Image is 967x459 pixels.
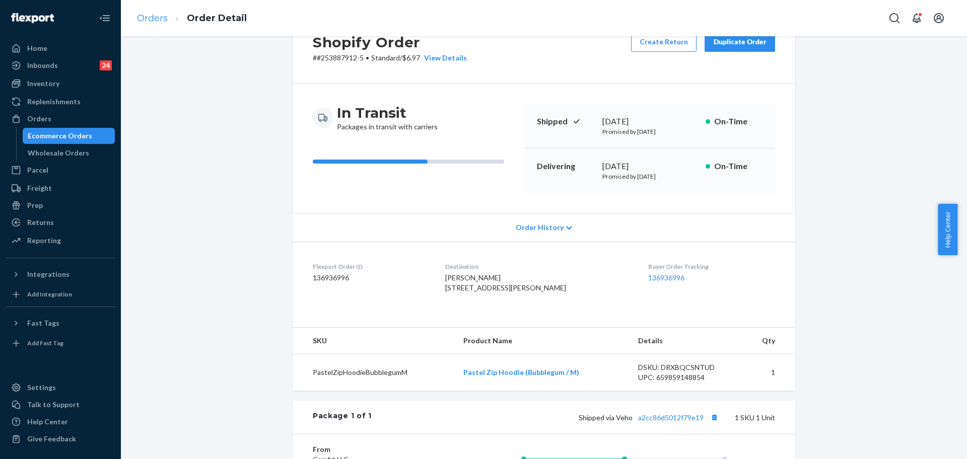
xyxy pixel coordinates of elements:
dt: Destination [445,262,633,271]
div: Prep [27,200,43,210]
a: Settings [6,379,115,396]
div: UPC: 659859148854 [638,372,733,382]
a: a2cc86d5012f79e19 [638,413,704,422]
a: Orders [137,13,168,24]
a: Parcel [6,162,115,178]
div: 1 SKU 1 Unit [372,411,775,424]
button: Give Feedback [6,431,115,447]
button: Fast Tags [6,315,115,331]
span: Order History [516,222,564,233]
a: Replenishments [6,94,115,110]
div: Freight [27,183,52,193]
a: Add Fast Tag [6,335,115,351]
button: Copy tracking number [708,411,721,424]
dt: From [313,444,433,454]
dd: 136936996 [313,273,429,283]
div: Help Center [27,417,68,427]
div: Wholesale Orders [28,148,89,158]
div: Replenishments [27,97,81,107]
div: Add Integration [27,290,72,298]
div: Package 1 of 1 [313,411,372,424]
a: Add Integration [6,286,115,302]
h2: Shopify Order [313,32,467,53]
a: Prep [6,197,115,213]
button: Integrations [6,266,115,282]
button: Open account menu [929,8,949,28]
a: Ecommerce Orders [23,128,115,144]
h3: In Transit [337,104,438,122]
div: [DATE] [602,116,698,127]
div: Orders [27,114,51,124]
div: Parcel [27,165,48,175]
span: Standard [371,53,400,62]
div: 24 [100,60,112,70]
a: Home [6,40,115,56]
a: Pastel Zip Hoodie (Bubblegum / M) [463,368,579,376]
a: Talk to Support [6,397,115,413]
div: Inbounds [27,60,58,70]
th: Details [630,328,741,354]
div: DSKU: DRXBQCSNTUD [638,362,733,372]
p: Promised by [DATE] [602,127,698,136]
img: Flexport logo [11,13,54,23]
button: View Details [420,53,467,63]
button: Create Return [631,32,697,52]
div: Integrations [27,269,70,279]
button: Close Navigation [95,8,115,28]
span: Shipped via Veho [579,413,721,422]
td: PastelZipHoodieBubblegumM [293,354,455,391]
div: Inventory [27,79,59,89]
a: Reporting [6,233,115,249]
a: Help Center [6,414,115,430]
div: Settings [27,382,56,393]
div: [DATE] [602,161,698,172]
dt: Flexport Order ID [313,262,429,271]
a: Freight [6,180,115,196]
a: Order Detail [187,13,247,24]
div: Returns [27,217,54,227]
a: Wholesale Orders [23,145,115,161]
a: Inventory [6,75,115,92]
a: Returns [6,214,115,231]
th: Qty [740,328,795,354]
dt: Buyer Order Tracking [648,262,775,271]
p: Promised by [DATE] [602,172,698,181]
ol: breadcrumbs [129,4,255,33]
p: Shipped [537,116,594,127]
button: Open Search Box [884,8,905,28]
p: On-Time [714,161,763,172]
a: Orders [6,111,115,127]
div: Packages in transit with carriers [337,104,438,132]
p: Delivering [537,161,594,172]
button: Help Center [938,204,957,255]
div: Duplicate Order [713,37,767,47]
th: SKU [293,328,455,354]
div: Reporting [27,236,61,246]
button: Duplicate Order [705,32,775,52]
div: Home [27,43,47,53]
span: • [366,53,369,62]
div: Add Fast Tag [27,339,63,347]
div: Give Feedback [27,434,76,444]
a: Inbounds24 [6,57,115,73]
div: Talk to Support [27,400,80,410]
p: # #253887912-5 / $6.97 [313,53,467,63]
td: 1 [740,354,795,391]
p: On-Time [714,116,763,127]
button: Open notifications [907,8,927,28]
div: Fast Tags [27,318,59,328]
div: Ecommerce Orders [28,131,92,141]
span: [PERSON_NAME] [STREET_ADDRESS][PERSON_NAME] [445,273,566,292]
a: 136936996 [648,273,684,282]
th: Product Name [455,328,630,354]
